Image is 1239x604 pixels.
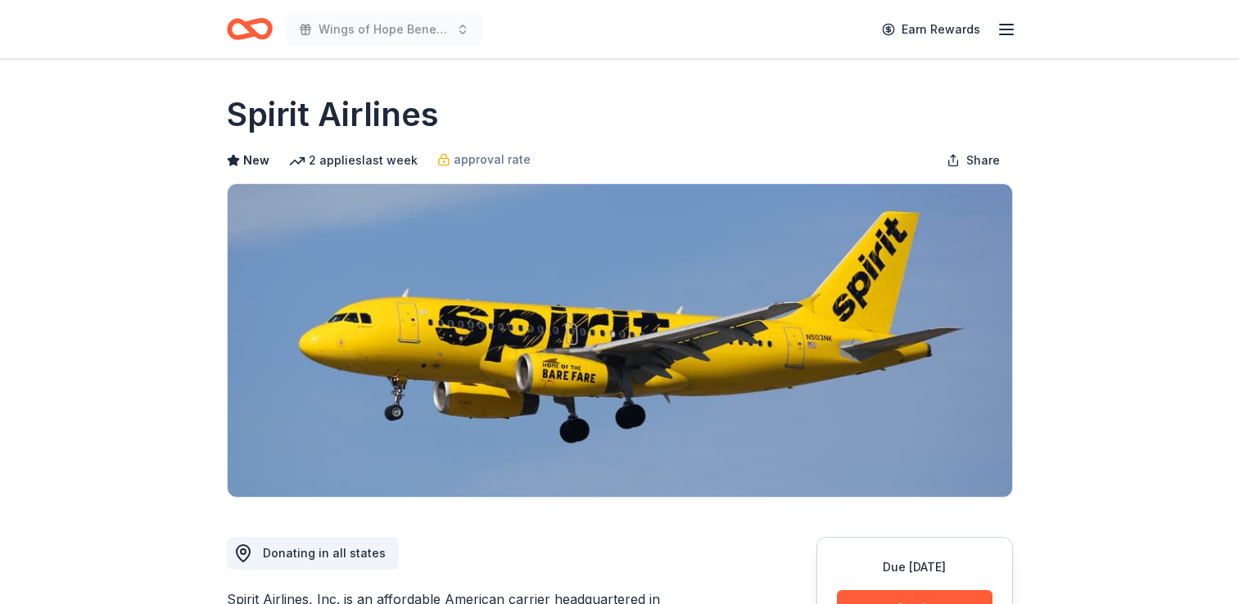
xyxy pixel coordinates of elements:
h1: Spirit Airlines [227,92,439,137]
img: Image for Spirit Airlines [228,184,1012,497]
button: Share [934,144,1013,177]
span: Wings of Hope Benefit and Auction [319,20,450,39]
button: Wings of Hope Benefit and Auction [286,13,482,46]
div: 2 applies last week [289,151,418,170]
div: Due [DATE] [837,557,993,577]
span: approval rate [454,150,531,169]
a: Earn Rewards [872,15,990,44]
span: New [243,151,269,170]
a: Home [227,10,273,48]
a: approval rate [437,150,531,169]
span: Share [966,151,1000,170]
span: Donating in all states [263,546,386,560]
